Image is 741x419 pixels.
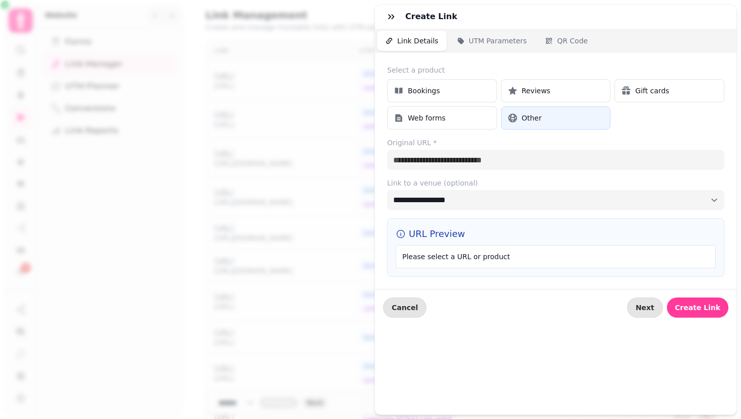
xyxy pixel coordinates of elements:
[627,297,663,318] button: Next
[397,36,439,46] span: Link Details
[636,304,654,311] span: Next
[501,79,611,102] button: Reviews
[392,304,418,311] span: Cancel
[387,178,724,188] label: Link to a venue (optional)
[522,113,542,123] span: Other
[383,297,426,318] button: Cancel
[387,65,724,75] label: Select a product
[387,106,497,130] button: Web forms
[469,36,527,46] span: UTM Parameters
[396,227,716,241] h3: URL Preview
[614,79,724,102] button: Gift cards
[675,304,720,311] span: Create Link
[387,79,497,102] button: Bookings
[557,36,588,46] span: QR Code
[405,11,461,23] h3: Create Link
[501,106,611,130] button: Other
[667,297,728,318] button: Create Link
[408,86,440,96] span: Bookings
[387,138,724,148] label: Original URL *
[408,113,446,123] span: Web forms
[522,86,550,96] span: Reviews
[635,86,669,96] span: Gift cards
[396,245,716,268] div: Please select a URL or product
